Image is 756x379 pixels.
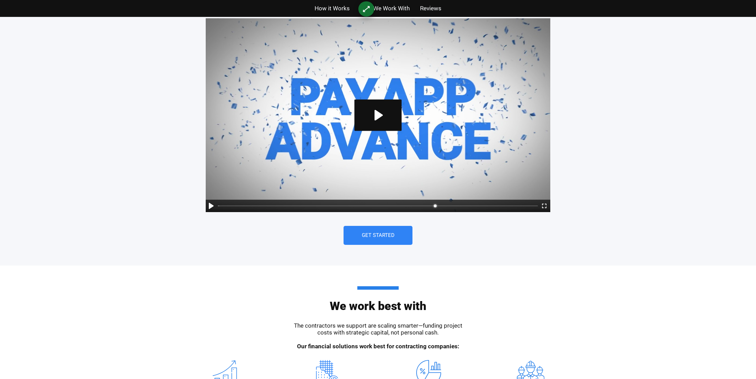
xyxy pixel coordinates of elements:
a: Who We Work With [360,3,410,13]
span: Get Started [362,233,395,238]
div: The contractors we support are scaling smarter—funding project costs with strategic capital, not ... [292,322,464,350]
div: ⟷ [360,2,373,16]
a: Reviews [420,3,441,13]
h2: We work best with [182,286,574,312]
a: Get Started [344,226,412,245]
a: How it Works [315,3,350,13]
b: Our financial solutions work best for contracting companies: [297,343,459,350]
